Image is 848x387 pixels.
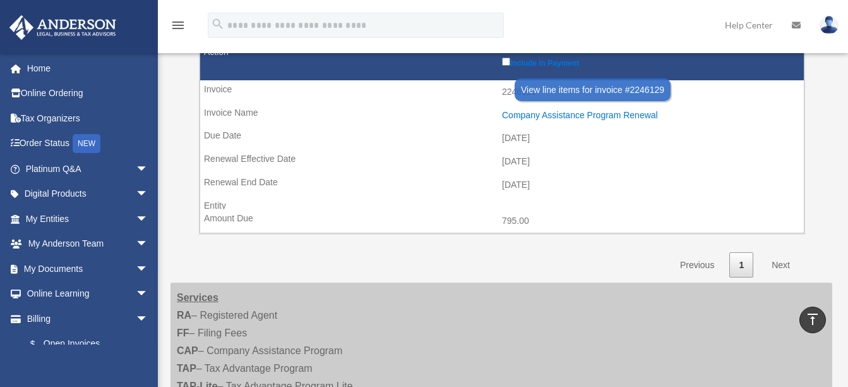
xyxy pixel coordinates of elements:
[136,231,161,257] span: arrow_drop_down
[762,252,799,278] a: Next
[9,231,167,257] a: My Anderson Teamarrow_drop_down
[37,336,44,352] span: $
[9,181,167,207] a: Digital Productsarrow_drop_down
[136,181,161,207] span: arrow_drop_down
[9,56,167,81] a: Home
[200,126,804,150] td: [DATE]
[502,110,797,121] div: Company Assistance Program Renewal
[200,150,804,174] td: [DATE]
[9,281,167,307] a: Online Learningarrow_drop_down
[200,80,804,104] td: 2246129
[177,328,189,338] strong: FF
[177,310,191,321] strong: RA
[9,306,161,331] a: Billingarrow_drop_down
[502,55,797,68] label: Include in Payment
[9,256,167,281] a: My Documentsarrow_drop_down
[200,209,804,233] td: 795.00
[820,16,839,34] img: User Pic
[805,312,820,327] i: vertical_align_top
[9,206,167,231] a: My Entitiesarrow_drop_down
[200,173,804,197] td: [DATE]
[9,106,167,131] a: Tax Organizers
[671,252,724,278] a: Previous
[136,206,161,232] span: arrow_drop_down
[136,256,161,282] span: arrow_drop_down
[73,134,100,153] div: NEW
[177,292,218,303] strong: Services
[177,363,196,374] strong: TAP
[136,306,161,332] span: arrow_drop_down
[211,17,225,31] i: search
[18,331,155,357] a: $Open Invoices
[9,131,167,157] a: Order StatusNEW
[170,18,186,33] i: menu
[170,22,186,33] a: menu
[729,252,753,278] a: 1
[502,58,510,66] input: Include in Payment
[9,156,167,181] a: Platinum Q&Aarrow_drop_down
[799,307,826,333] a: vertical_align_top
[136,156,161,182] span: arrow_drop_down
[9,81,167,106] a: Online Ordering
[136,281,161,307] span: arrow_drop_down
[6,15,120,40] img: Anderson Advisors Platinum Portal
[177,345,198,356] strong: CAP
